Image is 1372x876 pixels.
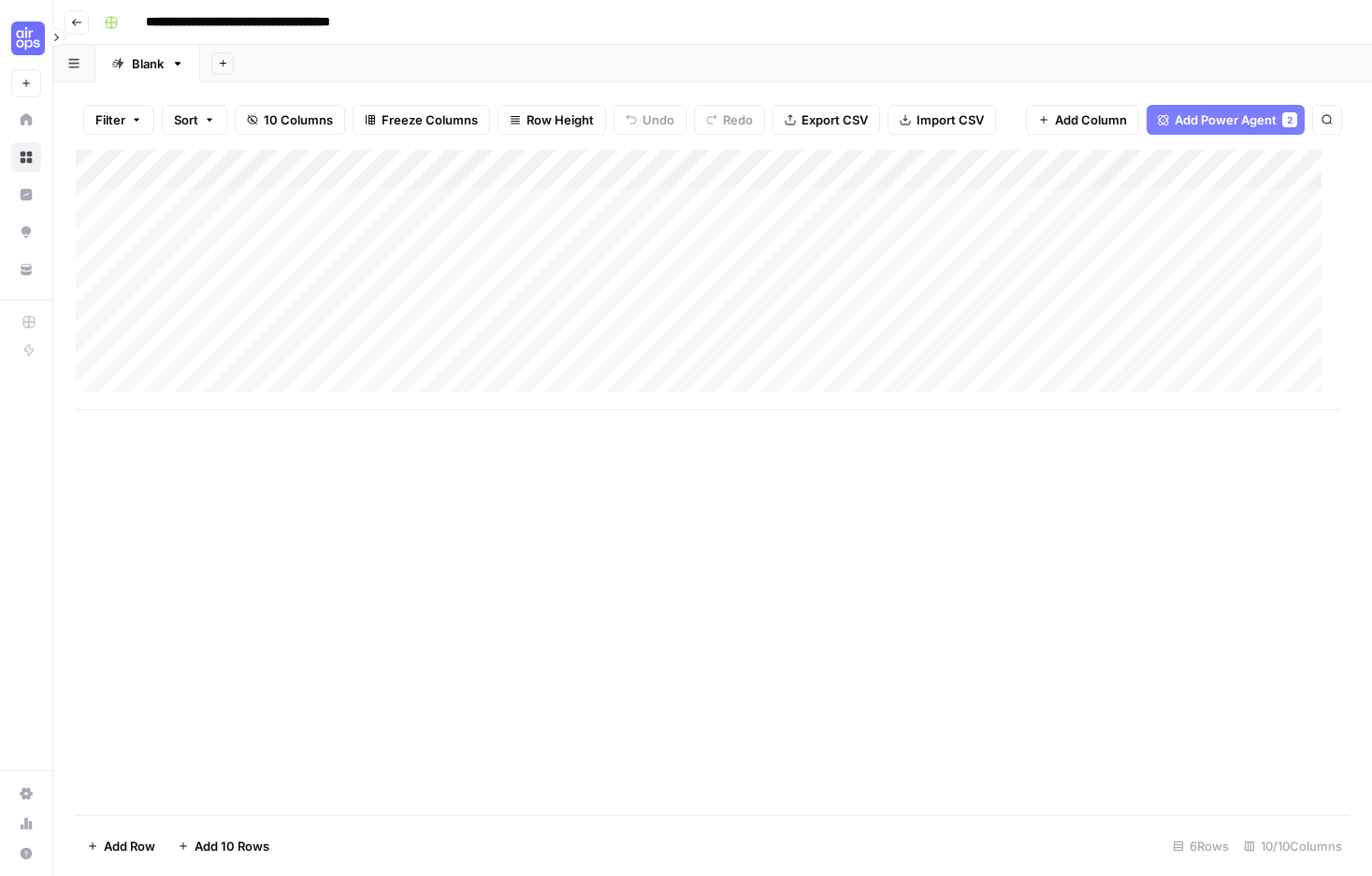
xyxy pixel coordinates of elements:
[95,110,125,129] span: Filter
[11,217,41,247] a: Opportunities
[1282,112,1297,127] div: 2
[1236,831,1350,861] div: 10/10 Columns
[802,110,868,129] span: Export CSV
[83,105,154,135] button: Filter
[527,110,594,129] span: Row Height
[195,837,269,855] span: Add 10 Rows
[382,110,478,129] span: Freeze Columns
[264,110,333,129] span: 10 Columns
[166,831,281,861] button: Add 10 Rows
[643,110,674,129] span: Undo
[11,15,41,62] button: Workspace: Cohort 5
[95,45,200,82] a: Blank
[1055,110,1127,129] span: Add Column
[104,837,155,855] span: Add Row
[11,779,41,809] a: Settings
[694,105,765,135] button: Redo
[1147,105,1305,135] button: Add Power Agent2
[132,54,164,73] div: Blank
[11,839,41,869] button: Help + Support
[162,105,227,135] button: Sort
[11,180,41,210] a: Insights
[174,110,198,129] span: Sort
[11,809,41,839] a: Usage
[76,831,166,861] button: Add Row
[1287,112,1293,127] span: 2
[11,255,41,285] a: Your Data
[614,105,686,135] button: Undo
[1175,110,1277,129] span: Add Power Agent
[773,105,880,135] button: Export CSV
[353,105,490,135] button: Freeze Columns
[1026,105,1139,135] button: Add Column
[888,105,996,135] button: Import CSV
[11,22,45,55] img: Cohort 5 Logo
[1165,831,1236,861] div: 6 Rows
[235,105,345,135] button: 10 Columns
[917,110,984,129] span: Import CSV
[11,105,41,135] a: Home
[498,105,606,135] button: Row Height
[11,142,41,172] a: Browse
[723,110,753,129] span: Redo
